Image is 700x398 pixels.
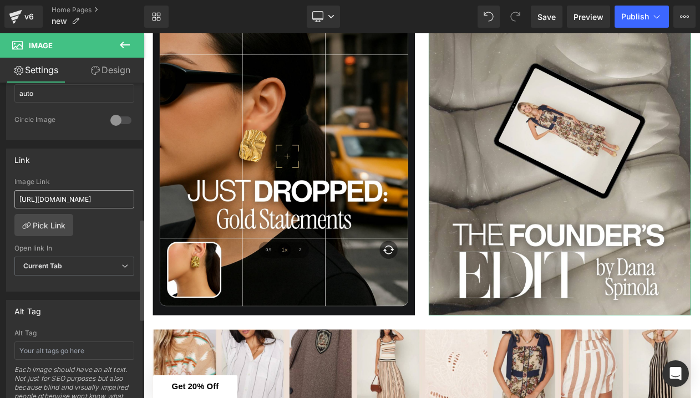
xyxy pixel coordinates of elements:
a: Home Pages [52,6,144,14]
div: Image Link [14,178,134,186]
span: Image [29,41,53,50]
div: Link [14,149,30,165]
div: Alt Tag [14,300,41,316]
span: Preview [574,11,603,23]
input: https://your-shop.myshopify.com [14,190,134,208]
button: Redo [504,6,526,28]
div: Open link In [14,244,134,252]
div: Circle Image [14,115,99,127]
button: Publish [615,6,669,28]
a: Design [74,58,146,83]
span: Publish [621,12,649,21]
div: Alt Tag [14,329,134,337]
b: Current Tab [23,262,63,270]
a: New Library [144,6,169,28]
span: Save [537,11,556,23]
button: Undo [478,6,500,28]
input: auto [14,84,134,103]
span: new [52,17,67,25]
button: More [673,6,696,28]
a: Preview [567,6,610,28]
div: v6 [22,9,36,24]
input: Your alt tags go here [14,341,134,360]
a: v6 [4,6,43,28]
div: Open Intercom Messenger [662,360,689,387]
a: Pick Link [14,214,73,236]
